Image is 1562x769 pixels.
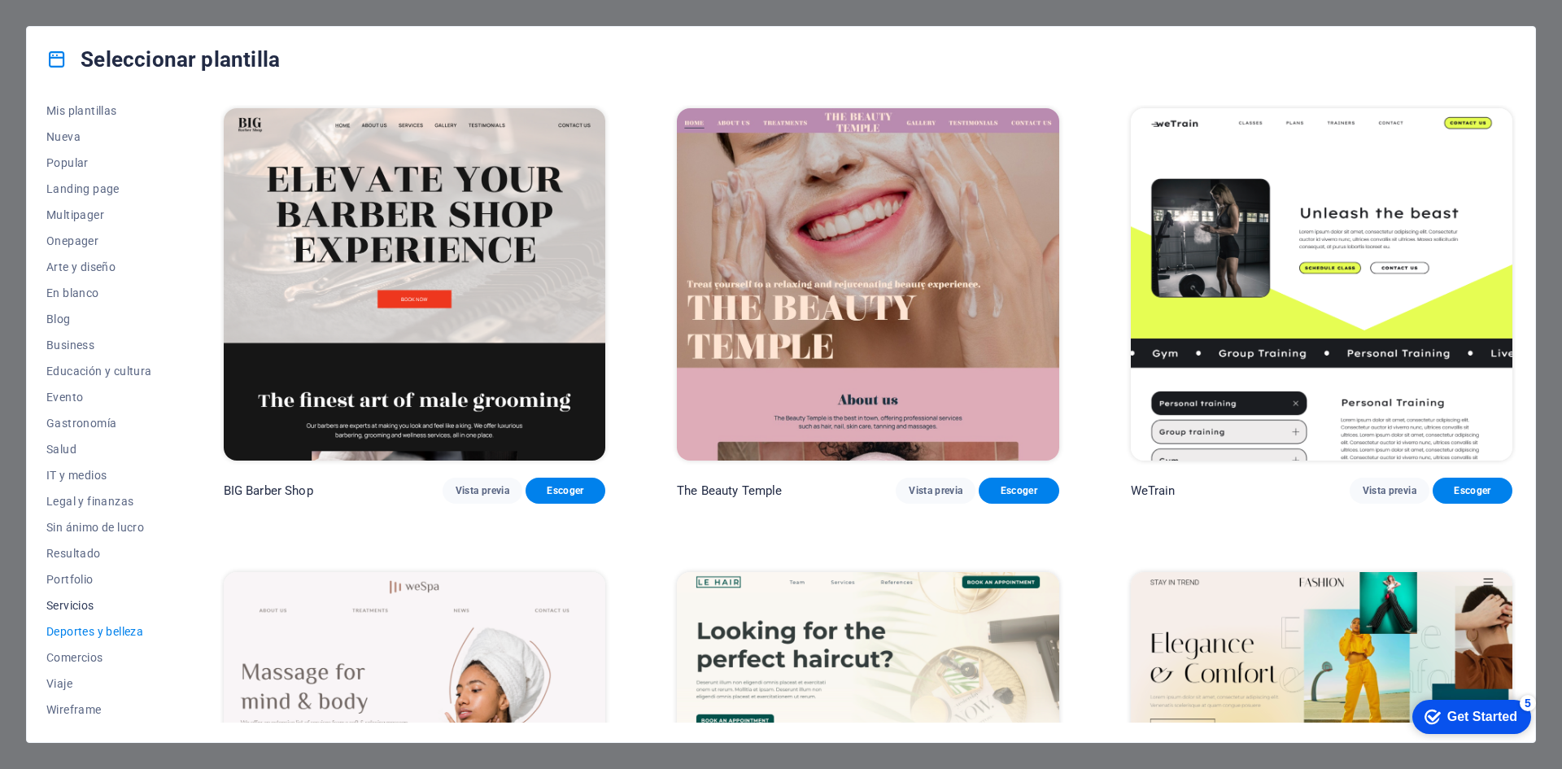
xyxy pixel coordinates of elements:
[46,625,152,638] span: Deportes y belleza
[46,182,152,195] span: Landing page
[1363,484,1416,497] span: Vista previa
[539,484,592,497] span: Escoger
[1350,478,1429,504] button: Vista previa
[224,108,605,461] img: BIG Barber Shop
[46,521,152,534] span: Sin ánimo de lucro
[1131,483,1176,499] p: WeTrain
[46,260,152,273] span: Arte y diseño
[46,651,152,664] span: Comercios
[46,573,152,586] span: Portfolio
[46,124,152,150] button: Nueva
[46,384,152,410] button: Evento
[1433,478,1512,504] button: Escoger
[46,286,152,299] span: En blanco
[46,46,280,72] h4: Seleccionar plantilla
[46,671,152,697] button: Viaje
[46,618,152,644] button: Deportes y belleza
[46,417,152,430] span: Gastronomía
[896,478,975,504] button: Vista previa
[46,176,152,202] button: Landing page
[46,228,152,254] button: Onepager
[46,703,152,716] span: Wireframe
[909,484,962,497] span: Vista previa
[224,483,313,499] p: BIG Barber Shop
[46,234,152,247] span: Onepager
[46,592,152,618] button: Servicios
[677,108,1058,461] img: The Beauty Temple
[46,644,152,671] button: Comercios
[46,566,152,592] button: Portfolio
[13,8,132,42] div: Get Started 5 items remaining, 0% complete
[46,156,152,169] span: Popular
[120,3,137,20] div: 5
[46,697,152,723] button: Wireframe
[46,547,152,560] span: Resultado
[46,495,152,508] span: Legal y finanzas
[46,462,152,488] button: IT y medios
[46,488,152,514] button: Legal y finanzas
[46,98,152,124] button: Mis plantillas
[46,104,152,117] span: Mis plantillas
[46,443,152,456] span: Salud
[992,484,1045,497] span: Escoger
[46,436,152,462] button: Salud
[46,391,152,404] span: Evento
[46,358,152,384] button: Educación y cultura
[1446,484,1499,497] span: Escoger
[46,514,152,540] button: Sin ánimo de lucro
[979,478,1058,504] button: Escoger
[46,202,152,228] button: Multipager
[443,478,522,504] button: Vista previa
[46,130,152,143] span: Nueva
[677,483,782,499] p: The Beauty Temple
[46,306,152,332] button: Blog
[46,599,152,612] span: Servicios
[46,332,152,358] button: Business
[46,339,152,352] span: Business
[46,540,152,566] button: Resultado
[46,410,152,436] button: Gastronomía
[46,677,152,690] span: Viaje
[46,280,152,306] button: En blanco
[46,312,152,326] span: Blog
[46,365,152,378] span: Educación y cultura
[46,208,152,221] span: Multipager
[456,484,509,497] span: Vista previa
[526,478,605,504] button: Escoger
[46,150,152,176] button: Popular
[48,18,118,33] div: Get Started
[46,469,152,482] span: IT y medios
[1131,108,1512,461] img: WeTrain
[46,254,152,280] button: Arte y diseño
